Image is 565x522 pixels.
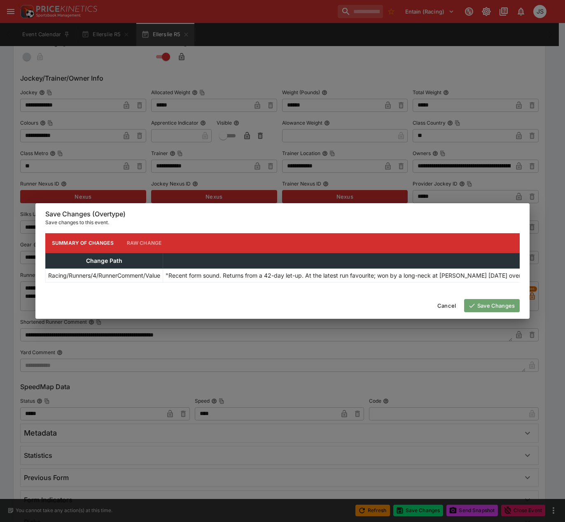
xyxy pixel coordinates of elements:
p: Save changes to this event. [45,218,520,227]
th: Change Path [46,253,163,268]
button: Save Changes [464,299,520,312]
button: Raw Change [120,233,168,253]
p: Racing/Runners/4/RunnerComment/Value [48,271,160,280]
button: Summary of Changes [45,233,120,253]
button: Cancel [432,299,461,312]
h6: Save Changes (Overtype) [45,210,520,218]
